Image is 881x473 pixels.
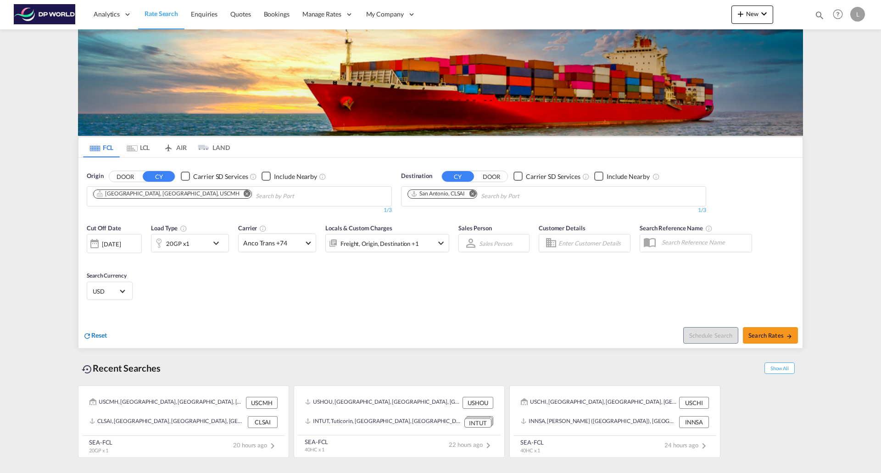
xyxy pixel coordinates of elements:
[731,6,773,24] button: icon-plus 400-fgNewicon-chevron-down
[83,137,120,157] md-tab-item: FCL
[193,172,248,181] div: Carrier SD Services
[521,397,677,409] div: USCHI, Chicago, IL, United States, North America, Americas
[250,173,257,180] md-icon: Unchecked: Search for CY (Container Yard) services for all selected carriers.Checked : Search for...
[96,190,241,198] div: Press delete to remove this chip.
[814,10,825,20] md-icon: icon-magnify
[145,10,178,17] span: Rate Search
[89,416,245,428] div: CLSAI, San Antonio, Chile, South America, Americas
[78,385,289,458] recent-search-card: USCMH, [GEOGRAPHIC_DATA], [GEOGRAPHIC_DATA], [GEOGRAPHIC_DATA], [GEOGRAPHIC_DATA], [GEOGRAPHIC_DA...
[305,397,460,409] div: USHOU, Houston, TX, United States, North America, Americas
[211,238,226,249] md-icon: icon-chevron-down
[87,206,392,214] div: 1/3
[652,173,660,180] md-icon: Unchecked: Ignores neighbouring ports when fetching rates.Checked : Includes neighbouring ports w...
[243,239,303,248] span: Anco Trans +74
[664,441,709,449] span: 24 hours ago
[735,10,769,17] span: New
[748,332,792,339] span: Search Rates
[93,287,118,295] span: USD
[102,240,121,248] div: [DATE]
[83,332,91,340] md-icon: icon-refresh
[151,234,229,252] div: 20GP x1icon-chevron-down
[679,416,709,428] div: INNSA
[340,237,419,250] div: Freight Origin Destination Factory Stuffing
[325,234,449,252] div: Freight Origin Destination Factory Stuffingicon-chevron-down
[743,327,798,344] button: Search Ratesicon-arrow-right
[401,206,706,214] div: 1/3
[87,224,121,232] span: Cut Off Date
[764,362,795,374] span: Show All
[94,10,120,19] span: Analytics
[151,224,187,232] span: Load Type
[92,284,128,298] md-select: Select Currency: $ USDUnited States Dollar
[83,331,107,341] div: icon-refreshReset
[256,189,343,204] input: Chips input.
[683,327,738,344] button: Note: By default Schedule search will only considerorigin ports, destination ports and cut off da...
[558,236,627,250] input: Enter Customer Details
[582,173,590,180] md-icon: Unchecked: Search for CY (Container Yard) services for all selected carriers.Checked : Search for...
[698,440,709,451] md-icon: icon-chevron-right
[156,137,193,157] md-tab-item: AIR
[191,10,217,18] span: Enquiries
[483,440,494,451] md-icon: icon-chevron-right
[180,225,187,232] md-icon: icon-information-outline
[830,6,850,23] div: Help
[143,171,175,182] button: CY
[657,235,752,249] input: Search Reference Name
[89,438,112,446] div: SEA-FCL
[87,272,127,279] span: Search Currency
[640,224,713,232] span: Search Reference Name
[509,385,720,458] recent-search-card: USCHI, [GEOGRAPHIC_DATA], [GEOGRAPHIC_DATA], [GEOGRAPHIC_DATA], [GEOGRAPHIC_DATA], [GEOGRAPHIC_DA...
[594,172,650,181] md-checkbox: Checkbox No Ink
[520,438,544,446] div: SEA-FCL
[89,447,108,453] span: 20GP x 1
[233,441,278,449] span: 20 hours ago
[87,252,94,265] md-datepicker: Select
[14,4,76,25] img: c08ca190194411f088ed0f3ba295208c.png
[305,416,462,428] div: INTUT, Tuticorin, India, Indian Subcontinent, Asia Pacific
[449,441,494,448] span: 22 hours ago
[246,397,278,409] div: USCMH
[96,190,240,198] div: Columbus, OH, USCMH
[850,7,865,22] div: L
[78,158,803,348] div: OriginDOOR CY Checkbox No InkUnchecked: Search for CY (Container Yard) services for all selected ...
[435,238,446,249] md-icon: icon-chevron-down
[193,137,230,157] md-tab-item: LAND
[166,237,190,250] div: 20GP x1
[442,171,474,182] button: CY
[294,385,505,458] recent-search-card: USHOU, [GEOGRAPHIC_DATA], [GEOGRAPHIC_DATA], [GEOGRAPHIC_DATA], [GEOGRAPHIC_DATA], [GEOGRAPHIC_DA...
[705,225,713,232] md-icon: Your search will be saved by the below given name
[513,172,580,181] md-checkbox: Checkbox No Ink
[89,397,244,409] div: USCMH, Columbus, OH, United States, North America, Americas
[109,171,141,182] button: DOOR
[238,190,251,199] button: Remove
[520,447,540,453] span: 40HC x 1
[406,187,572,204] md-chips-wrap: Chips container. Use arrow keys to select chips.
[366,10,404,19] span: My Company
[262,172,317,181] md-checkbox: Checkbox No Ink
[87,172,103,181] span: Origin
[238,224,267,232] span: Carrier
[248,416,278,428] div: CLSAI
[478,237,513,250] md-select: Sales Person
[539,224,585,232] span: Customer Details
[230,10,251,18] span: Quotes
[87,234,142,253] div: [DATE]
[302,10,341,19] span: Manage Rates
[521,416,677,428] div: INNSA, Jawaharlal Nehru (Nhava Sheva), India, Indian Subcontinent, Asia Pacific
[78,358,164,378] div: Recent Searches
[274,172,317,181] div: Include Nearby
[78,29,803,136] img: LCL+%26+FCL+BACKGROUND.png
[607,172,650,181] div: Include Nearby
[463,397,493,409] div: USHOU
[786,333,792,339] md-icon: icon-arrow-right
[305,446,324,452] span: 40HC x 1
[319,173,326,180] md-icon: Unchecked: Ignores neighbouring ports when fetching rates.Checked : Includes neighbouring ports w...
[92,187,346,204] md-chips-wrap: Chips container. Use arrow keys to select chips.
[83,137,230,157] md-pagination-wrapper: Use the left and right arrow keys to navigate between tabs
[82,364,93,375] md-icon: icon-backup-restore
[758,8,769,19] md-icon: icon-chevron-down
[814,10,825,24] div: icon-magnify
[259,225,267,232] md-icon: The selected Trucker/Carrierwill be displayed in the rate results If the rates are from another f...
[264,10,290,18] span: Bookings
[475,171,507,182] button: DOOR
